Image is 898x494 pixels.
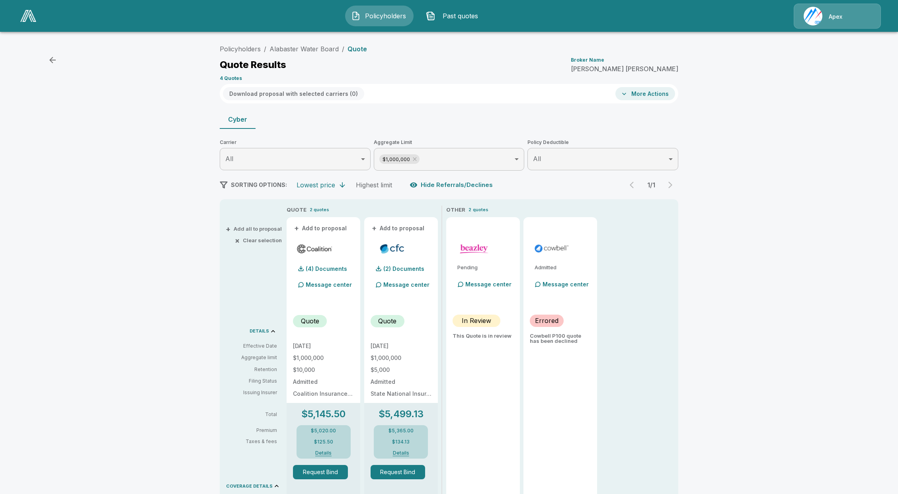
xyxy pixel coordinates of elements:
[371,355,431,361] p: $1,000,000
[296,243,333,255] img: coalitioncyberadmitted
[356,181,392,189] div: Highest limit
[293,465,354,479] span: Request Bind
[314,440,333,444] p: $125.50
[293,224,349,233] button: +Add to proposal
[301,409,346,419] p: $5,145.50
[293,391,354,397] p: Coalition Insurance Solutions
[374,138,525,146] span: Aggregate Limit
[293,379,354,385] p: Admitted
[465,280,511,288] p: Message center
[226,342,277,350] p: Effective Date
[392,440,410,444] p: $134.13
[643,182,659,188] p: 1 / 1
[379,409,424,419] p: $5,499.13
[426,11,435,21] img: Past quotes Icon
[794,4,881,29] a: Agency IconApex
[226,389,277,396] p: Issuing Insurer
[374,243,411,255] img: cfccyberadmitted
[829,13,842,21] p: Apex
[236,238,282,243] button: ×Clear selection
[20,10,36,22] img: AA Logo
[310,206,329,213] p: 2 quotes
[220,45,261,53] a: Policyholders
[446,206,465,214] p: OTHER
[301,316,319,326] p: Quote
[226,377,277,385] p: Filing Status
[535,265,591,270] p: Admitted
[231,181,287,188] span: SORTING OPTIONS:
[293,465,348,479] button: Request Bind
[615,87,675,100] button: More Actions
[439,11,482,21] span: Past quotes
[804,7,822,25] img: Agency Icon
[453,333,513,338] p: This Quote is in review
[269,45,339,53] a: Alabaster Water Board
[220,76,242,81] p: 4 Quotes
[293,367,354,373] p: $10,000
[293,355,354,361] p: $1,000,000
[571,58,604,62] p: Broker Name
[456,243,493,255] img: beazleycyber
[383,280,429,289] p: Message center
[530,333,591,344] p: Cowbell P100 quote has been declined
[220,60,286,70] p: Quote Results
[293,343,354,349] p: [DATE]
[371,224,426,233] button: +Add to proposal
[457,265,513,270] p: Pending
[420,6,488,26] button: Past quotes IconPast quotes
[345,6,414,26] button: Policyholders IconPolicyholders
[371,465,426,479] button: Request Bind
[342,44,344,54] li: /
[227,226,282,231] button: +Add all to proposal
[527,138,678,146] span: Policy Deductible
[473,206,488,213] p: quotes
[226,428,283,433] p: Premium
[388,428,414,433] p: $5,365.00
[308,451,340,455] button: Details
[294,226,299,231] span: +
[469,206,471,213] p: 2
[462,316,491,325] p: In Review
[543,280,589,288] p: Message center
[226,439,283,444] p: Taxes & fees
[351,11,361,21] img: Policyholders Icon
[223,87,364,100] button: Download proposal with selected carriers (0)
[379,155,413,164] span: $1,000,000
[264,44,266,54] li: /
[220,110,256,129] button: Cyber
[306,280,352,289] p: Message center
[347,46,367,52] p: Quote
[306,266,347,272] p: (4) Documents
[287,206,306,214] p: QUOTE
[371,465,431,479] span: Request Bind
[533,155,541,163] span: All
[225,155,233,163] span: All
[226,412,283,417] p: Total
[371,391,431,397] p: State National Insurance Company Inc.
[226,354,277,361] p: Aggregate limit
[533,243,570,255] img: cowbellp100
[226,226,230,231] span: +
[408,177,496,193] button: Hide Referrals/Declines
[364,11,408,21] span: Policyholders
[250,329,269,333] p: DETAILS
[378,316,396,326] p: Quote
[571,66,678,72] p: [PERSON_NAME] [PERSON_NAME]
[371,367,431,373] p: $5,000
[297,181,335,189] div: Lowest price
[379,154,420,164] div: $1,000,000
[371,379,431,385] p: Admitted
[372,226,377,231] span: +
[371,343,431,349] p: [DATE]
[226,366,277,373] p: Retention
[226,484,273,488] p: COVERAGE DETAILS
[311,428,336,433] p: $5,020.00
[385,451,417,455] button: Details
[535,316,558,325] p: Errored
[220,138,371,146] span: Carrier
[383,266,424,272] p: (2) Documents
[220,44,367,54] nav: breadcrumb
[235,238,240,243] span: ×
